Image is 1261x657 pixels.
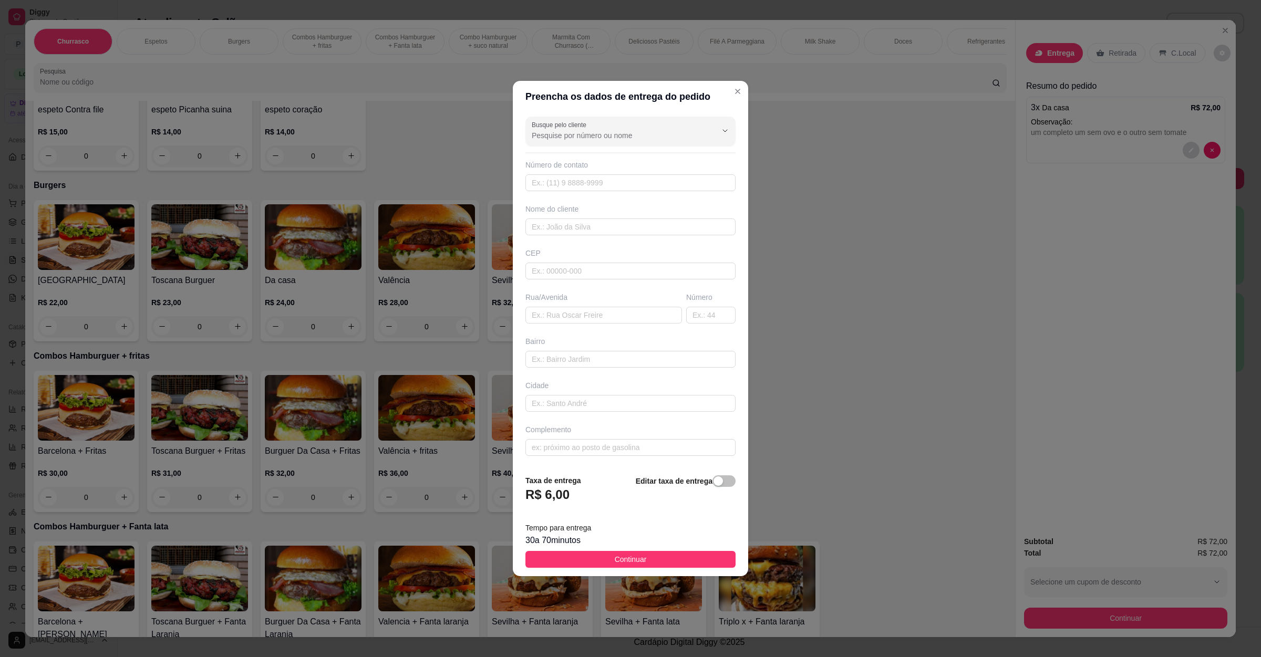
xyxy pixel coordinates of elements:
div: Número [686,292,736,303]
input: Ex.: Bairro Jardim [525,351,736,368]
div: Bairro [525,336,736,347]
strong: Taxa de entrega [525,476,581,485]
input: Ex.: 00000-000 [525,263,736,279]
span: Continuar [615,554,647,565]
button: Close [729,83,746,100]
header: Preencha os dados de entrega do pedido [513,81,748,112]
div: CEP [525,248,736,258]
button: Show suggestions [717,122,733,139]
strong: Editar taxa de entrega [636,477,712,485]
input: Ex.: (11) 9 8888-9999 [525,174,736,191]
div: Rua/Avenida [525,292,682,303]
span: Tempo para entrega [525,524,591,532]
input: Ex.: João da Silva [525,218,736,235]
input: Ex.: 44 [686,307,736,324]
div: 30 a 70 minutos [525,534,736,547]
input: Ex.: Santo André [525,395,736,412]
div: Nome do cliente [525,204,736,214]
div: Complemento [525,424,736,435]
div: Número de contato [525,160,736,170]
input: Ex.: Rua Oscar Freire [525,307,682,324]
label: Busque pelo cliente [532,120,590,129]
input: Busque pelo cliente [532,130,700,141]
button: Continuar [525,551,736,568]
div: Cidade [525,380,736,391]
h3: R$ 6,00 [525,486,570,503]
input: ex: próximo ao posto de gasolina [525,439,736,456]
